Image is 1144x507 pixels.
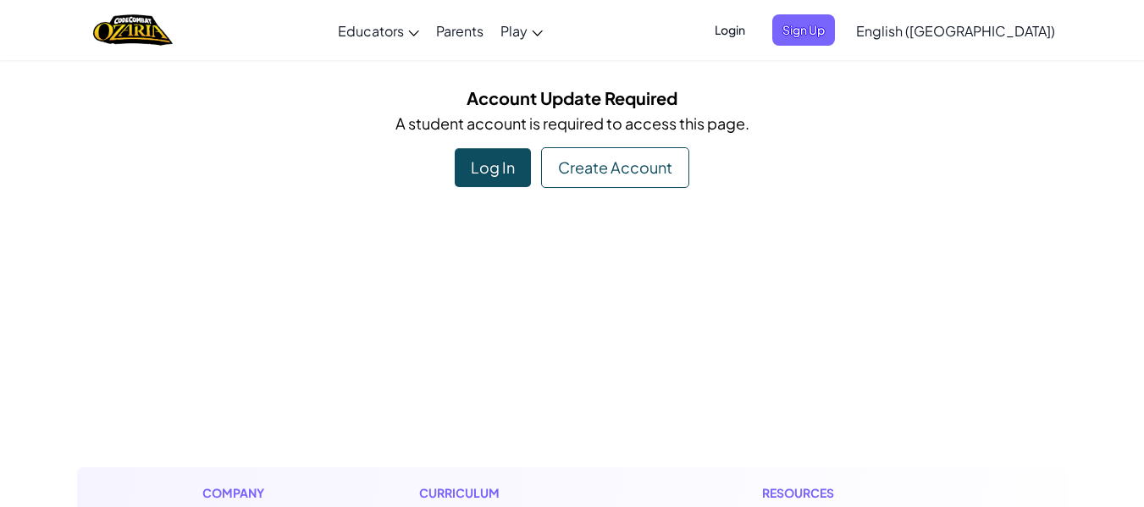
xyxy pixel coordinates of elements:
p: A student account is required to access this page. [90,111,1055,135]
h1: Resources [762,484,942,502]
a: Educators [329,8,428,53]
span: Educators [338,22,404,40]
span: Play [500,22,528,40]
h1: Company [202,484,281,502]
div: Create Account [541,147,689,188]
h1: Curriculum [419,484,624,502]
a: Parents [428,8,492,53]
a: English ([GEOGRAPHIC_DATA]) [848,8,1064,53]
span: English ([GEOGRAPHIC_DATA]) [856,22,1055,40]
button: Sign Up [772,14,835,46]
a: Play [492,8,551,53]
h5: Account Update Required [90,85,1055,111]
a: Ozaria by CodeCombat logo [93,13,172,47]
div: Log In [455,148,531,187]
button: Login [705,14,755,46]
img: Home [93,13,172,47]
